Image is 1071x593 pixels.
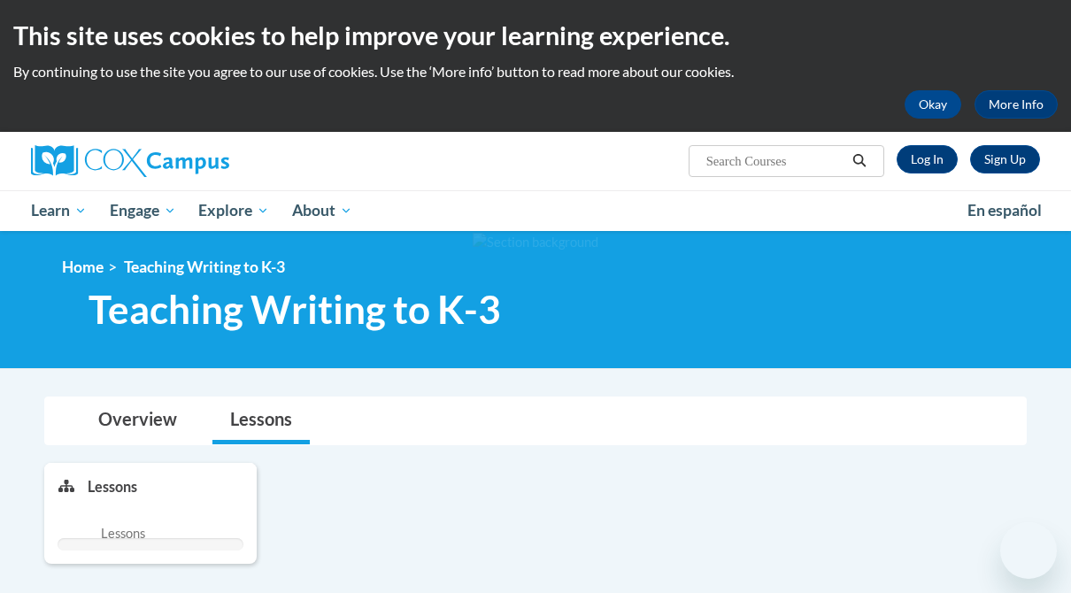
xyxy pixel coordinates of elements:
[62,258,104,276] a: Home
[81,397,195,444] a: Overview
[88,477,137,497] p: Lessons
[13,62,1058,81] p: By continuing to use the site you agree to our use of cookies. Use the ‘More info’ button to read...
[89,286,501,333] span: Teaching Writing to K-3
[31,200,87,221] span: Learn
[897,145,958,173] a: Log In
[1000,522,1057,579] iframe: Button to launch messaging window
[705,150,846,172] input: Search Courses
[956,192,1053,229] a: En español
[98,190,188,231] a: Engage
[970,145,1040,173] a: Register
[187,190,281,231] a: Explore
[18,190,1053,231] div: Main menu
[905,90,961,119] button: Okay
[975,90,1058,119] a: More Info
[281,190,364,231] a: About
[110,200,176,221] span: Engage
[967,201,1042,219] span: En español
[292,200,352,221] span: About
[31,145,229,177] img: Cox Campus
[846,150,873,172] button: Search
[13,18,1058,53] h2: This site uses cookies to help improve your learning experience.
[473,233,598,252] img: Section background
[19,190,98,231] a: Learn
[198,200,269,221] span: Explore
[101,524,145,543] span: Lessons
[31,145,350,177] a: Cox Campus
[124,258,285,276] span: Teaching Writing to K-3
[212,397,310,444] a: Lessons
